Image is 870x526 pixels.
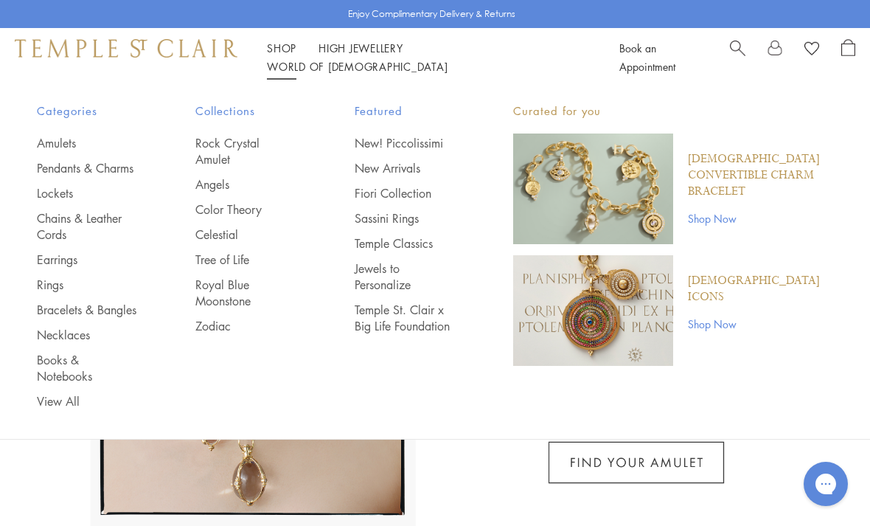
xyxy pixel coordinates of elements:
a: [DEMOGRAPHIC_DATA] Icons [688,273,833,305]
a: Tree of Life [195,252,295,268]
a: Shop Now [688,316,833,332]
a: Books & Notebooks [37,352,136,384]
a: Book an Appointment [619,41,675,74]
a: Open Shopping Bag [841,39,855,76]
a: Temple St. Clair x Big Life Foundation [355,302,454,334]
a: Necklaces [37,327,136,343]
a: Angels [195,176,295,193]
a: Amulets [37,135,136,151]
nav: Main navigation [267,39,586,76]
a: [DEMOGRAPHIC_DATA] Convertible Charm Bracelet [688,151,833,200]
a: Lockets [37,185,136,201]
a: High JewelleryHigh Jewellery [319,41,403,55]
a: View Wishlist [804,39,819,61]
a: Temple Classics [355,235,454,252]
span: Collections [195,102,295,120]
a: Chains & Leather Cords [37,210,136,243]
a: Sassini Rings [355,210,454,226]
a: World of [DEMOGRAPHIC_DATA]World of [DEMOGRAPHIC_DATA] [267,59,448,74]
iframe: Gorgias live chat messenger [796,457,855,511]
a: Jewels to Personalize [355,260,454,293]
a: View All [37,393,136,409]
a: New Arrivals [355,160,454,176]
a: Bracelets & Bangles [37,302,136,318]
p: Enjoy Complimentary Delivery & Returns [348,7,515,21]
a: New! Piccolissimi [355,135,454,151]
span: Categories [37,102,136,120]
a: Color Theory [195,201,295,218]
a: Fiori Collection [355,185,454,201]
p: Curated for you [513,102,833,120]
a: Zodiac [195,318,295,334]
a: ShopShop [267,41,296,55]
img: Temple St. Clair [15,39,237,57]
a: Shop Now [688,210,833,226]
a: Pendants & Charms [37,160,136,176]
a: Rock Crystal Amulet [195,135,295,167]
a: Celestial [195,226,295,243]
a: Earrings [37,252,136,268]
a: Rings [37,277,136,293]
a: Royal Blue Moonstone [195,277,295,309]
span: Featured [355,102,454,120]
a: Search [730,39,745,76]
